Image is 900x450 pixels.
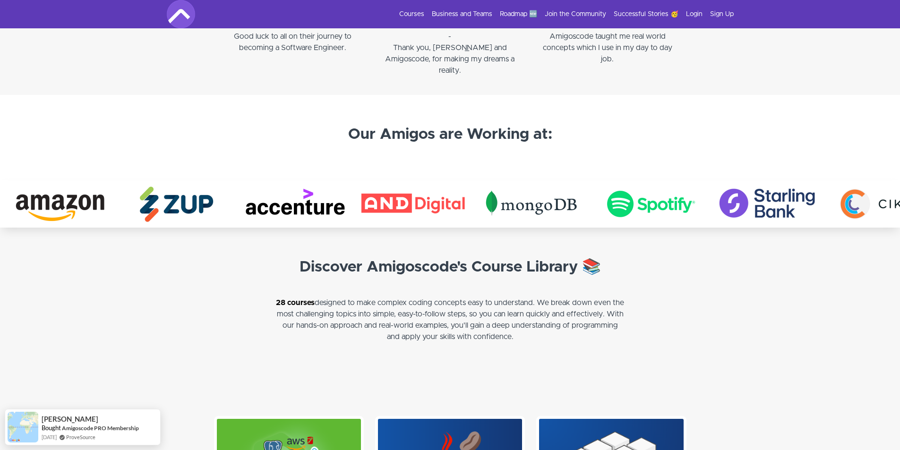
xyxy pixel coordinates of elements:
p: Thank you, [PERSON_NAME] and Amigoscode, for making my dreams a reality. [381,42,519,76]
a: Sign Up [710,9,734,19]
img: And Digital [352,180,471,228]
a: 28 courses [276,299,315,306]
span: [PERSON_NAME] [42,415,98,423]
a: Join the Community [545,9,606,19]
img: Zup [116,180,234,228]
a: ProveSource [66,433,95,441]
strong: short amount of time [421,10,510,29]
img: Starling Bank [707,180,825,228]
span: Bought [42,424,61,432]
a: Login [686,9,703,19]
p: designed to make complex coding concepts easy to understand. We break down even the most challeng... [275,297,625,342]
strong: Our Amigos are Working at: [348,127,552,142]
img: Spotify [589,180,707,228]
span: [DATE] [42,433,57,441]
a: Courses [399,9,424,19]
a: Amigoscode PRO Membership [62,424,139,432]
a: Roadmap 🆕 [500,9,537,19]
p: Good luck to all on their journey to becoming a Software Engineer. [223,31,362,53]
p: - Amigoscode taught me real world concepts which I use in my day to day job. [538,19,677,65]
a: Business and Teams [432,9,492,19]
img: provesource social proof notification image [8,412,38,442]
strong: Discover Amigoscode's Course Library 📚 [300,260,601,275]
img: mongoDB [471,180,589,228]
a: Successful Stories 🥳 [614,9,678,19]
img: Accentture [234,180,352,228]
